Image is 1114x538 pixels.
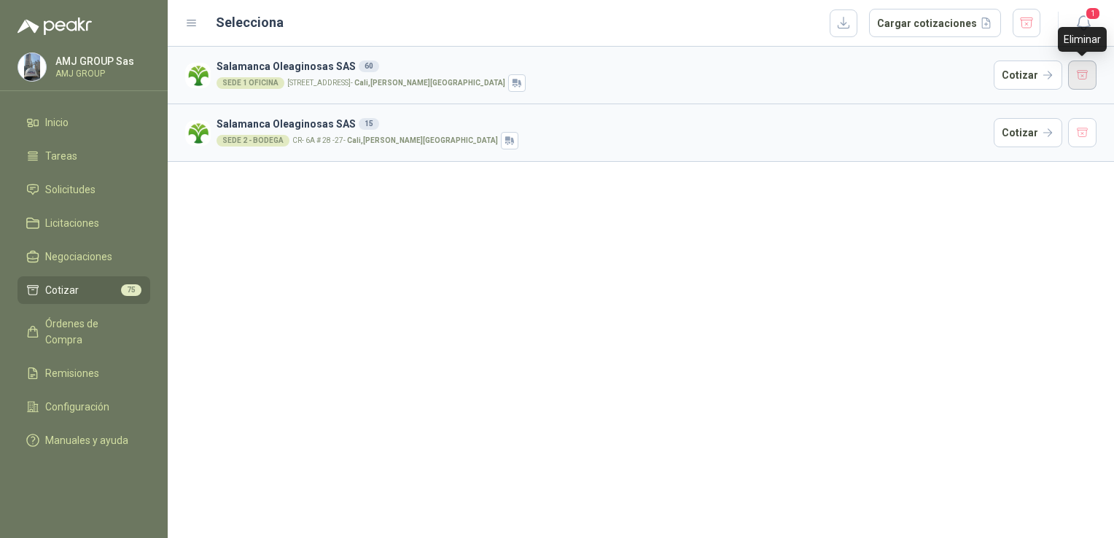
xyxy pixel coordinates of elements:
span: Manuales y ayuda [45,432,128,448]
button: Cargar cotizaciones [869,9,1001,38]
a: Configuración [17,393,150,421]
p: [STREET_ADDRESS] - [287,79,505,87]
a: Tareas [17,142,150,170]
h3: Salamanca Oleaginosas SAS [217,116,988,132]
strong: Cali , [PERSON_NAME][GEOGRAPHIC_DATA] [354,79,505,87]
a: Negociaciones [17,243,150,270]
p: CR- 6A # 28 -27 - [292,137,498,144]
span: 1 [1085,7,1101,20]
a: Licitaciones [17,209,150,237]
div: Eliminar [1058,27,1107,52]
span: 75 [121,284,141,296]
a: Manuales y ayuda [17,426,150,454]
img: Company Logo [185,63,211,88]
span: Solicitudes [45,182,96,198]
img: Company Logo [18,53,46,81]
strong: Cali , [PERSON_NAME][GEOGRAPHIC_DATA] [347,136,498,144]
div: 15 [359,118,379,130]
span: Tareas [45,148,77,164]
span: Configuración [45,399,109,415]
p: AMJ GROUP [55,69,147,78]
button: 1 [1070,10,1097,36]
span: Inicio [45,114,69,130]
a: Cotizar75 [17,276,150,304]
div: SEDE 1 OFICINA [217,77,284,89]
button: Cotizar [994,118,1062,147]
span: Licitaciones [45,215,99,231]
h2: Selecciona [216,12,284,33]
p: AMJ GROUP Sas [55,56,147,66]
h3: Salamanca Oleaginosas SAS [217,58,988,74]
a: Solicitudes [17,176,150,203]
img: Logo peakr [17,17,92,35]
a: Remisiones [17,359,150,387]
span: Remisiones [45,365,99,381]
div: 60 [359,61,379,72]
span: Órdenes de Compra [45,316,136,348]
div: SEDE 2 - BODEGA [217,135,289,147]
button: Cotizar [994,61,1062,90]
a: Órdenes de Compra [17,310,150,354]
span: Negociaciones [45,249,112,265]
span: Cotizar [45,282,79,298]
a: Inicio [17,109,150,136]
img: Company Logo [185,120,211,146]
